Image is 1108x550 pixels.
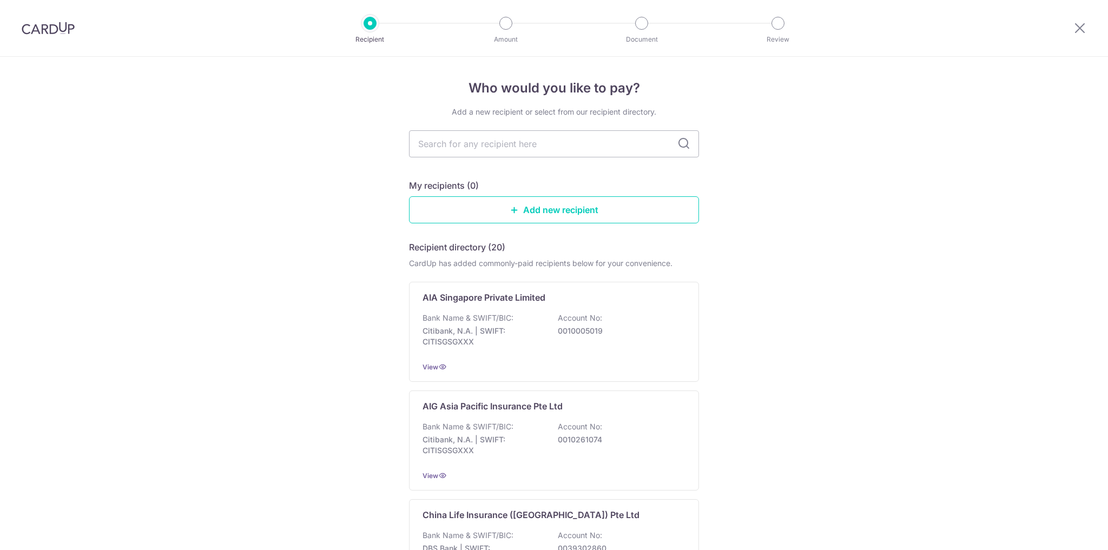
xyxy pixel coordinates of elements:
p: Bank Name & SWIFT/BIC: [423,313,513,323]
p: Amount [466,34,546,45]
p: Bank Name & SWIFT/BIC: [423,421,513,432]
p: Account No: [558,530,602,541]
p: Recipient [330,34,410,45]
p: Citibank, N.A. | SWIFT: CITISGSGXXX [423,326,544,347]
p: Account No: [558,313,602,323]
p: Account No: [558,421,602,432]
p: 0010005019 [558,326,679,336]
div: Add a new recipient or select from our recipient directory. [409,107,699,117]
a: Add new recipient [409,196,699,223]
p: AIG Asia Pacific Insurance Pte Ltd [423,400,563,413]
h4: Who would you like to pay? [409,78,699,98]
p: Citibank, N.A. | SWIFT: CITISGSGXXX [423,434,544,456]
a: View [423,363,438,371]
p: Document [602,34,682,45]
img: CardUp [22,22,75,35]
h5: My recipients (0) [409,179,479,192]
iframe: Opens a widget where you can find more information [1039,518,1097,545]
p: 0010261074 [558,434,679,445]
p: AIA Singapore Private Limited [423,291,545,304]
h5: Recipient directory (20) [409,241,505,254]
div: CardUp has added commonly-paid recipients below for your convenience. [409,258,699,269]
p: China Life Insurance ([GEOGRAPHIC_DATA]) Pte Ltd [423,508,639,521]
p: Review [738,34,818,45]
a: View [423,472,438,480]
input: Search for any recipient here [409,130,699,157]
p: Bank Name & SWIFT/BIC: [423,530,513,541]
